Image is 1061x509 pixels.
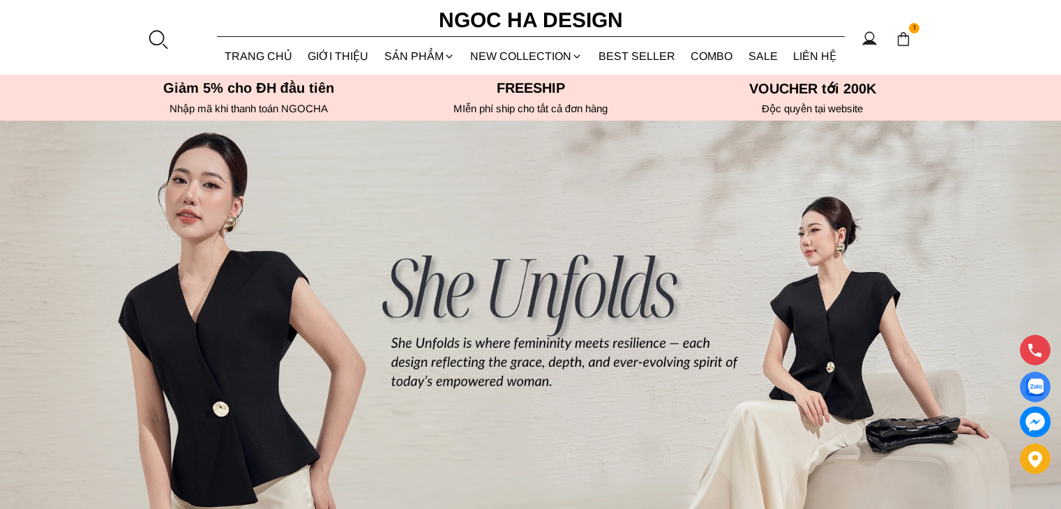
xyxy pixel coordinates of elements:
a: GIỚI THIỆU [300,38,377,75]
div: SẢN PHẨM [377,38,463,75]
h6: Độc quyền tại website [676,102,949,115]
a: SALE [741,38,786,75]
a: Ngoc Ha Design [426,3,635,37]
font: Giảm 5% cho ĐH đầu tiên [163,80,334,96]
a: LIÊN HỆ [785,38,845,75]
font: Freeship [497,80,565,96]
a: messenger [1020,407,1051,437]
a: Display image [1020,372,1051,402]
a: TRANG CHỦ [217,38,301,75]
span: 1 [909,23,920,34]
h6: MIễn phí ship cho tất cả đơn hàng [394,102,668,115]
img: img-CART-ICON-ksit0nf1 [896,31,911,47]
a: Combo [683,38,741,75]
a: BEST SELLER [591,38,684,75]
a: NEW COLLECTION [462,38,591,75]
img: Display image [1026,379,1044,396]
font: Nhập mã khi thanh toán NGOCHA [170,102,328,114]
h5: VOUCHER tới 200K [676,80,949,97]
